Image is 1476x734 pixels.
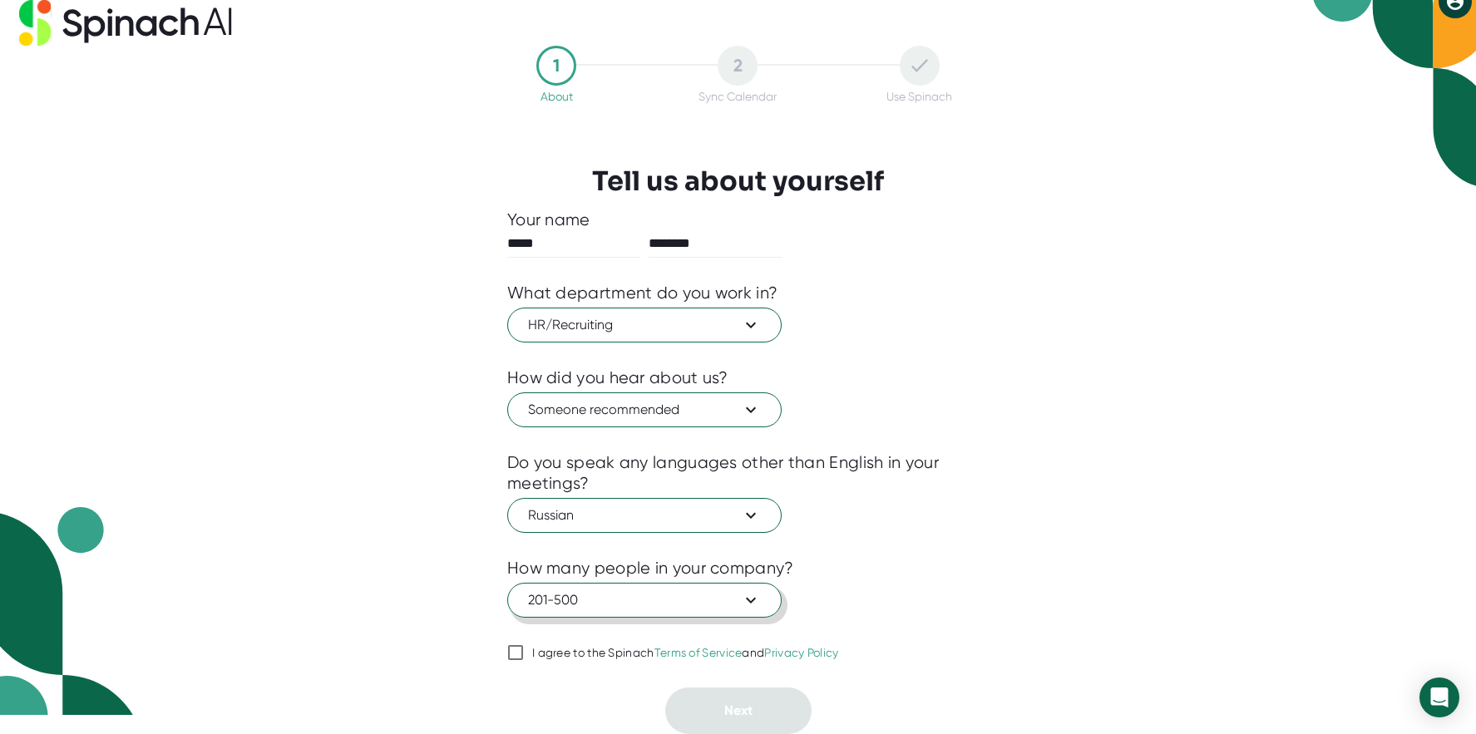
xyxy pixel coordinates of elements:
[507,498,782,533] button: Russian
[528,400,761,420] span: Someone recommended
[764,646,838,659] a: Privacy Policy
[1419,677,1459,717] div: Open Intercom Messenger
[536,46,576,86] div: 1
[507,308,782,342] button: HR/Recruiting
[665,687,812,734] button: Next
[699,90,777,103] div: Sync Calendar
[724,702,753,718] span: Next
[886,90,952,103] div: Use Spinach
[507,452,969,494] div: Do you speak any languages other than English in your meetings?
[532,646,839,661] div: I agree to the Spinach and
[718,46,758,86] div: 2
[507,367,728,388] div: How did you hear about us?
[654,646,743,659] a: Terms of Service
[528,505,761,525] span: Russian
[592,165,884,197] h3: Tell us about yourself
[541,90,573,103] div: About
[507,209,969,230] div: Your name
[528,315,761,335] span: HR/Recruiting
[507,558,794,579] div: How many people in your company?
[528,590,761,610] span: 201-500
[507,283,777,303] div: What department do you work in?
[507,583,782,618] button: 201-500
[507,392,782,427] button: Someone recommended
